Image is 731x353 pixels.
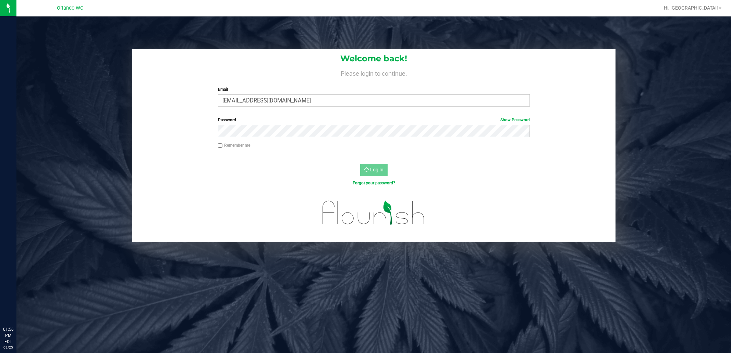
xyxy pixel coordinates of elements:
[132,54,616,63] h1: Welcome back!
[218,143,223,148] input: Remember me
[218,118,236,122] span: Password
[3,345,13,350] p: 09/25
[664,5,718,11] span: Hi, [GEOGRAPHIC_DATA]!
[3,326,13,345] p: 01:56 PM EDT
[132,69,616,77] h4: Please login to continue.
[313,193,434,232] img: flourish_logo.svg
[360,164,388,176] button: Log In
[500,118,530,122] a: Show Password
[370,167,383,172] span: Log In
[353,181,395,185] a: Forgot your password?
[218,86,530,93] label: Email
[57,5,83,11] span: Orlando WC
[218,142,250,148] label: Remember me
